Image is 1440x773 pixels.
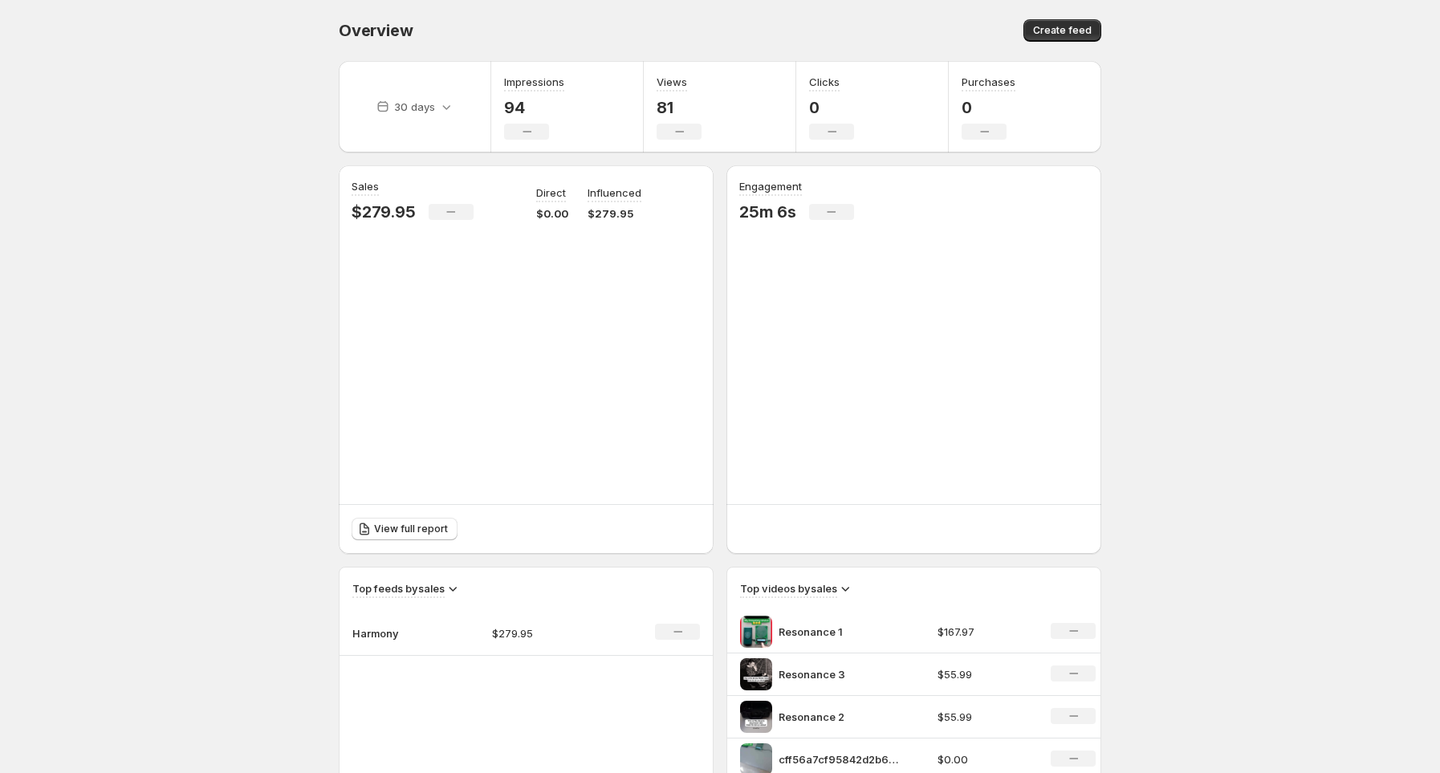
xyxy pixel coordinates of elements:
p: 81 [657,98,702,117]
p: $55.99 [938,709,1032,725]
img: Resonance 2 [740,701,772,733]
p: Direct [536,185,566,201]
p: 0 [962,98,1015,117]
img: Resonance 1 [740,616,772,648]
h3: Top feeds by sales [352,580,445,596]
h3: Engagement [739,178,802,194]
h3: Impressions [504,74,564,90]
h3: Views [657,74,687,90]
p: cff56a7cf95842d2b61b4d9a7053c29f [779,751,899,767]
button: Create feed [1023,19,1101,42]
p: $279.95 [588,205,641,222]
p: $279.95 [352,202,416,222]
p: $279.95 [492,625,606,641]
p: $167.97 [938,624,1032,640]
p: $0.00 [536,205,568,222]
h3: Clicks [809,74,840,90]
p: Resonance 2 [779,709,899,725]
img: Resonance 3 [740,658,772,690]
p: 25m 6s [739,202,796,222]
p: 94 [504,98,564,117]
p: 30 days [394,99,435,115]
a: View full report [352,518,458,540]
h3: Sales [352,178,379,194]
h3: Top videos by sales [740,580,837,596]
p: 0 [809,98,854,117]
p: Harmony [352,625,433,641]
p: Influenced [588,185,641,201]
h3: Purchases [962,74,1015,90]
span: Overview [339,21,413,40]
p: Resonance 3 [779,666,899,682]
span: Create feed [1033,24,1092,37]
p: $55.99 [938,666,1032,682]
span: View full report [374,523,448,535]
p: $0.00 [938,751,1032,767]
p: Resonance 1 [779,624,899,640]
